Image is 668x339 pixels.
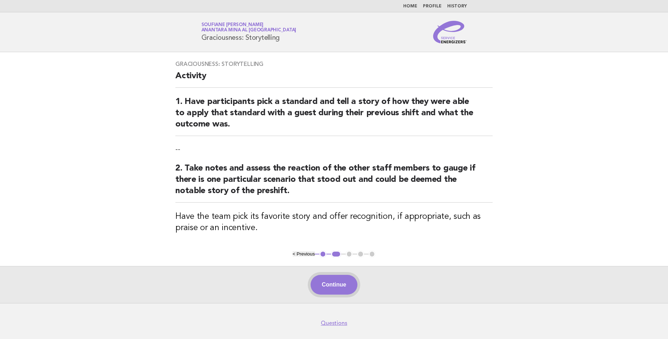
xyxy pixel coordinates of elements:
[201,23,296,41] h1: Graciousness: Storytelling
[175,70,493,88] h2: Activity
[175,96,493,136] h2: 1. Have participants pick a standard and tell a story of how they were able to apply that standar...
[175,211,493,234] h3: Have the team pick its favorite story and offer recognition, if appropriate, such as praise or an...
[403,4,417,8] a: Home
[331,251,341,258] button: 2
[319,251,326,258] button: 1
[293,251,315,257] button: < Previous
[321,320,347,327] a: Questions
[201,28,296,33] span: Anantara Mina al [GEOGRAPHIC_DATA]
[175,144,493,154] p: --
[447,4,467,8] a: History
[311,275,357,295] button: Continue
[201,23,296,32] a: Soufiane [PERSON_NAME]Anantara Mina al [GEOGRAPHIC_DATA]
[175,61,493,68] h3: Graciousness: Storytelling
[423,4,442,8] a: Profile
[175,163,493,203] h2: 2. Take notes and assess the reaction of the other staff members to gauge if there is one particu...
[433,21,467,43] img: Service Energizers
